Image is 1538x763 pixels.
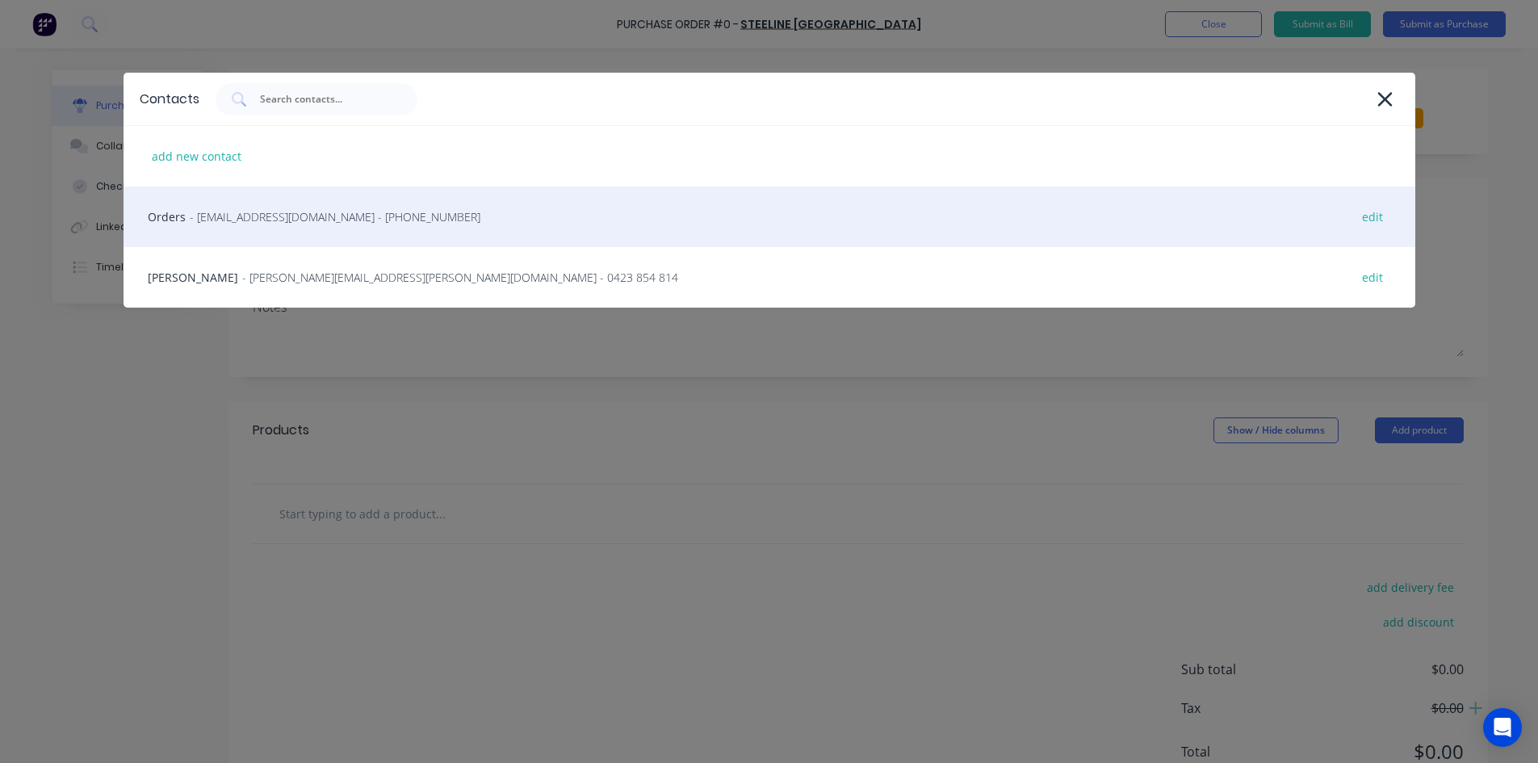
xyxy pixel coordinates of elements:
[1483,708,1522,747] div: Open Intercom Messenger
[140,90,199,109] div: Contacts
[124,247,1415,308] div: [PERSON_NAME]
[242,269,678,286] span: - [PERSON_NAME][EMAIL_ADDRESS][PERSON_NAME][DOMAIN_NAME] - 0423 854 814
[190,208,480,225] span: - [EMAIL_ADDRESS][DOMAIN_NAME] - [PHONE_NUMBER]
[124,187,1415,247] div: Orders
[1354,265,1391,290] div: edit
[258,91,392,107] input: Search contacts...
[144,144,249,169] div: add new contact
[1354,204,1391,229] div: edit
